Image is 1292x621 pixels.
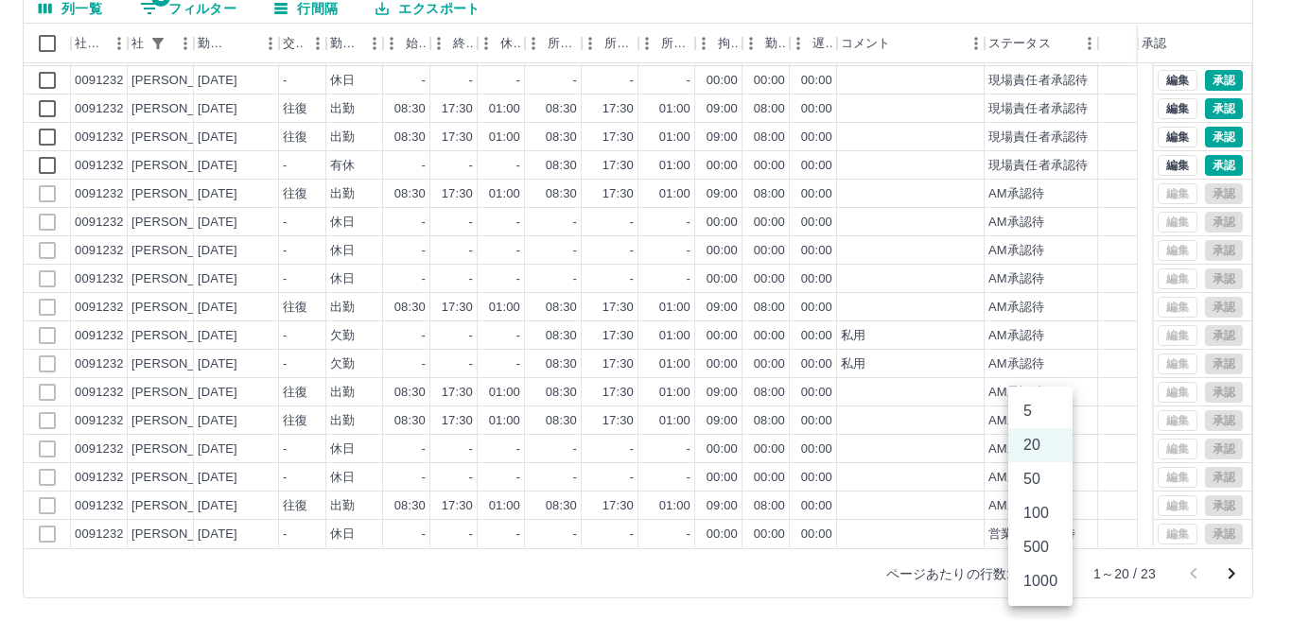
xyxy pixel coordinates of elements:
li: 100 [1008,496,1073,530]
li: 20 [1008,428,1073,462]
li: 5 [1008,394,1073,428]
li: 1000 [1008,564,1073,598]
li: 50 [1008,462,1073,496]
li: 500 [1008,530,1073,564]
